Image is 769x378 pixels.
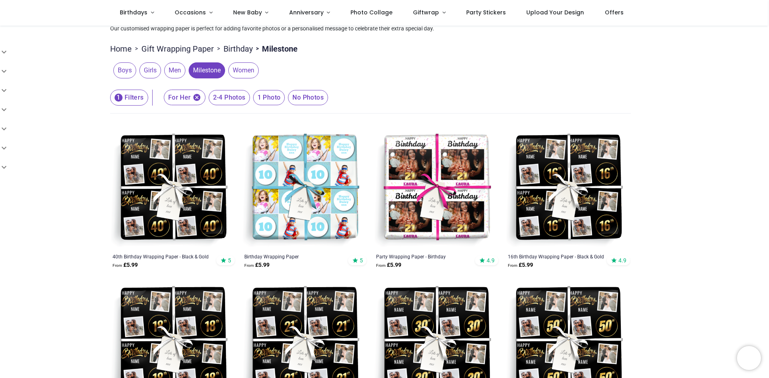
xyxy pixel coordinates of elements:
span: Birthdays [120,8,147,16]
button: Men [161,62,185,78]
span: Anniversary [289,8,324,16]
strong: £ 5.99 [376,261,401,269]
strong: £ 5.99 [244,261,270,269]
button: Boys [110,62,136,78]
a: Birthday Wrapping Paper [244,253,341,260]
span: Giftwrap [413,8,439,16]
a: Gift Wrapping Paper [141,43,214,54]
span: From [244,263,254,268]
span: New Baby [233,8,262,16]
button: Women [225,62,259,78]
button: Girls [136,62,161,78]
span: > [214,45,223,53]
p: Our customised wrapping paper is perfect for adding favorite photos or a personalised message to ... [110,25,659,33]
span: 1 Photo [253,90,285,105]
a: Home [110,43,132,54]
a: Party Wrapping Paper - Birthday [376,253,473,260]
span: From [113,263,122,268]
span: Photo Collage [350,8,393,16]
span: 4.9 [618,257,626,264]
span: Girls [139,62,161,78]
span: Party Stickers [466,8,506,16]
span: Men [164,62,185,78]
a: Birthday [223,43,253,54]
span: 5 [228,257,231,264]
span: 1 [115,94,122,102]
img: Personalised 40th Birthday Wrapping Paper - Black & Gold - Upload 2 Photos & Name [110,126,236,251]
span: From [376,263,386,268]
button: 1Filters [110,90,148,106]
strong: £ 5.99 [508,261,533,269]
span: No Photos [288,90,328,105]
span: Upload Your Design [526,8,584,16]
span: Occasions [175,8,206,16]
a: 16th Birthday Wrapping Paper - Black & Gold [508,253,604,260]
span: Offers [605,8,624,16]
span: 5 [360,257,363,264]
li: Milestone [253,43,298,54]
span: Women [228,62,259,78]
span: 4.9 [487,257,495,264]
strong: £ 5.99 [113,261,138,269]
img: Personalised Birthday Wrapping Paper - Blue Party Design- Upload 2 Photos & Add Age [242,126,367,251]
img: Personalised 16th Birthday Wrapping Paper - Black & Gold - Upload 2 Photos & Name [505,126,631,251]
span: For Her [164,90,205,105]
span: Boys [113,62,136,78]
img: Personalised Party Wrapping Paper - Happy Birthday - Upload 1 Photo & Add Age [374,126,499,251]
span: > [253,45,262,53]
span: > [132,45,141,53]
iframe: Brevo live chat [737,346,761,370]
span: Milestone [189,62,225,78]
span: 2-4 Photos [209,90,250,105]
a: 40th Birthday Wrapping Paper - Black & Gold [113,253,209,260]
span: From [508,263,517,268]
button: Milestone [185,62,225,78]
